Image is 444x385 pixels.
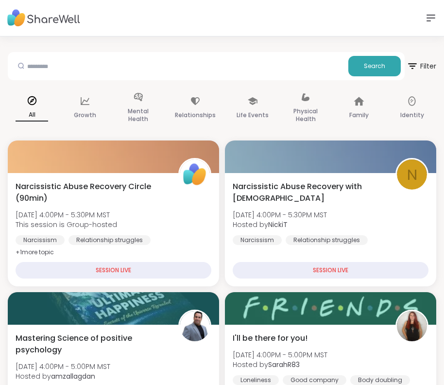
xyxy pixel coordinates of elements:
p: Growth [74,109,96,121]
span: Hosted by [16,371,110,381]
span: [DATE] 4:00PM - 5:30PM MST [16,210,117,220]
button: Filter [407,52,436,80]
span: [DATE] 4:00PM - 5:00PM MST [233,350,327,360]
p: Life Events [237,109,269,121]
span: This session is Group-hosted [16,220,117,229]
div: Relationship struggles [68,235,151,245]
p: Identity [400,109,424,121]
p: Mental Health [122,105,154,125]
div: Good company [283,375,346,385]
span: Mastering Science of positive psychology [16,332,168,356]
p: Family [349,109,369,121]
span: Hosted by [233,360,327,369]
img: amzallagdan [180,311,210,341]
img: ShareWell [180,159,210,190]
p: Relationships [175,109,216,121]
span: [DATE] 4:00PM - 5:00PM MST [16,362,110,371]
p: Physical Health [290,105,322,125]
div: SESSION LIVE [16,262,211,279]
b: NickiT [268,220,288,229]
span: N [407,163,417,186]
div: SESSION LIVE [233,262,428,279]
b: amzallagdan [51,371,95,381]
span: Narcissistic Abuse Recovery with [DEMOGRAPHIC_DATA] [233,181,385,204]
div: Body doubling [350,375,410,385]
button: Search [348,56,401,76]
span: Filter [407,54,436,78]
b: SarahR83 [268,360,300,369]
span: Narcissistic Abuse Recovery Circle (90min) [16,181,168,204]
div: Loneliness [233,375,279,385]
div: Narcissism [233,235,282,245]
span: I'll be there for you! [233,332,307,344]
div: Narcissism [16,235,65,245]
span: [DATE] 4:00PM - 5:30PM MST [233,210,327,220]
div: Relationship struggles [286,235,368,245]
p: All [16,109,48,122]
span: Search [364,62,385,70]
span: Hosted by [233,220,327,229]
img: ShareWell Nav Logo [7,5,80,32]
img: SarahR83 [397,311,427,341]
